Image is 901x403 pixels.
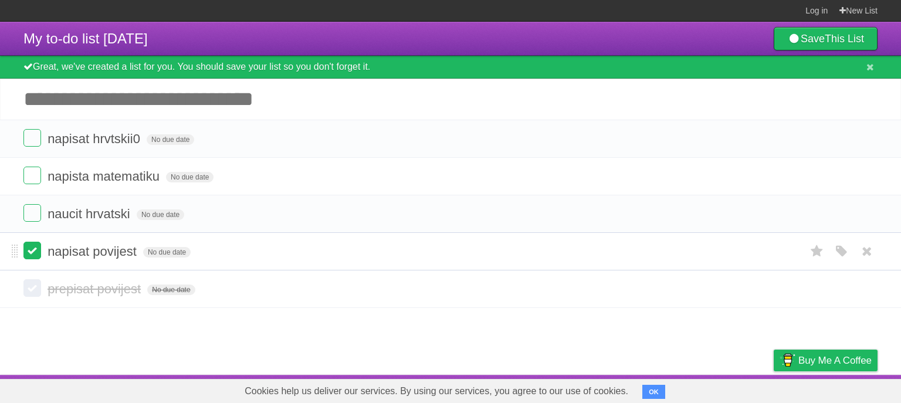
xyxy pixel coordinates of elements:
span: Cookies help us deliver our services. By using our services, you agree to our use of cookies. [233,380,640,403]
a: Terms [719,378,744,400]
span: No due date [166,172,214,182]
b: This List [825,33,864,45]
button: OK [642,385,665,399]
a: SaveThis List [774,27,878,50]
label: Star task [806,242,828,261]
span: No due date [137,209,184,220]
span: prepisat povijest [48,282,144,296]
label: Done [23,129,41,147]
a: Developers [656,378,704,400]
span: No due date [147,134,194,145]
a: Privacy [758,378,789,400]
span: No due date [143,247,191,258]
span: naucit hrvatski [48,206,133,221]
a: Suggest a feature [804,378,878,400]
span: napisat povijest [48,244,140,259]
label: Done [23,242,41,259]
a: Buy me a coffee [774,350,878,371]
span: napisat hrvtskii0 [48,131,143,146]
span: No due date [147,285,195,295]
label: Done [23,167,41,184]
label: Done [23,204,41,222]
a: About [618,378,642,400]
img: Buy me a coffee [780,350,795,370]
label: Done [23,279,41,297]
span: My to-do list [DATE] [23,31,148,46]
span: napista matematiku [48,169,162,184]
span: Buy me a coffee [798,350,872,371]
